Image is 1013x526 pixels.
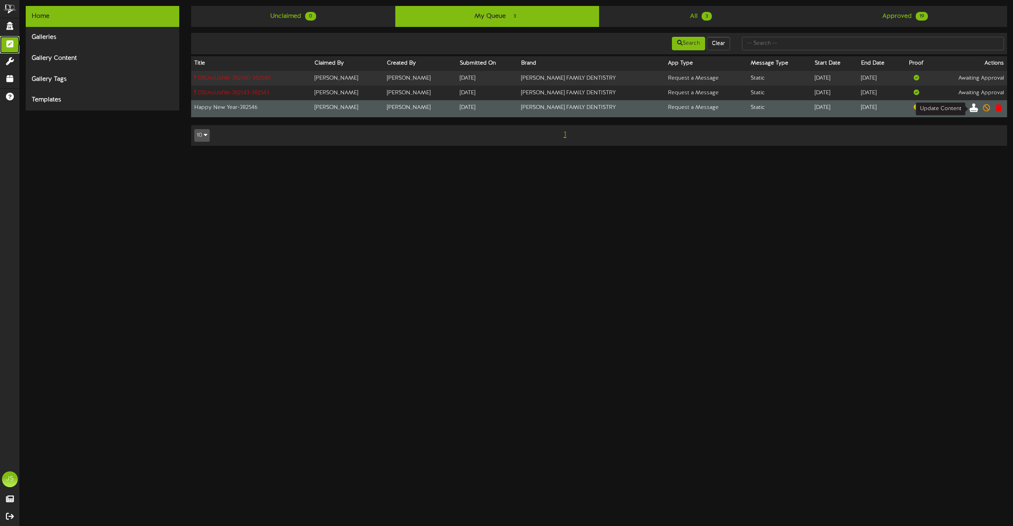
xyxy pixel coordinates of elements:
td: [PERSON_NAME] [311,100,384,117]
td: Static [747,100,811,117]
td: [DATE] [812,100,858,117]
td: [DATE] [812,71,858,86]
a: My Queue [395,6,599,27]
div: Gallery Content [26,48,179,69]
td: Request a Message [665,86,747,100]
th: Proof [901,56,931,71]
td: Awaiting Approval [931,71,1007,86]
a: All [599,6,803,27]
td: [DATE] [858,71,901,86]
div: Home [26,6,179,27]
td: [DATE] [858,86,901,100]
td: Happy New Year - 382546 [191,100,311,117]
th: Start Date [812,56,858,71]
button: 10 [194,129,210,142]
td: [PERSON_NAME] [384,71,456,86]
th: End Date [858,56,901,71]
th: Actions [931,56,1007,71]
a: Approved [803,6,1007,27]
span: 19 [916,12,928,21]
th: Submitted On [457,56,518,71]
td: Static [747,86,811,100]
td: Request a Message [665,100,747,117]
a: Unclaimed [191,6,395,27]
span: OSUvsUofM-382540 - 382540 [197,75,271,81]
div: Gallery Tags [26,69,179,90]
td: [DATE] [457,100,518,117]
td: [PERSON_NAME] [311,71,384,86]
td: [DATE] [812,86,858,100]
th: App Type [665,56,747,71]
th: Message Type [747,56,811,71]
th: Brand [518,56,665,71]
span: OSUvsUofM-382543 - 382543 [197,90,269,96]
button: Clear [707,37,730,50]
td: [PERSON_NAME] [384,100,456,117]
td: [PERSON_NAME] FAMILY DENTISTRY [518,86,665,100]
td: [PERSON_NAME] [311,86,384,100]
input: -- Search -- [742,37,1004,50]
td: Request a Message [665,71,747,86]
td: [PERSON_NAME] FAMILY DENTISTRY [518,71,665,86]
div: JS [2,471,18,487]
th: Claimed By [311,56,384,71]
td: [DATE] [858,100,901,117]
td: [PERSON_NAME] FAMILY DENTISTRY [518,100,665,117]
span: 3 [702,12,712,21]
td: [DATE] [457,71,518,86]
td: Static [747,71,811,86]
th: Created By [384,56,456,71]
span: 1 [562,130,568,139]
td: [PERSON_NAME] [384,86,456,100]
td: Awaiting Approval [931,86,1007,100]
td: [DATE] [457,86,518,100]
div: Templates [26,90,179,111]
span: 0 [305,12,316,21]
th: Title [191,56,311,71]
button: Search [672,37,705,50]
span: 3 [510,12,520,21]
div: Galleries [26,27,179,48]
